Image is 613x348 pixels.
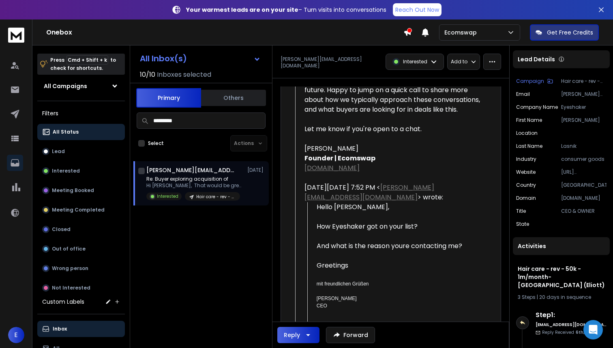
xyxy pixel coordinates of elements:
[37,241,125,257] button: Out of office
[516,143,542,149] p: Last Name
[444,28,480,37] p: Ecomswap
[37,182,125,199] button: Meeting Booked
[284,331,300,339] div: Reply
[146,166,236,174] h1: [PERSON_NAME][EMAIL_ADDRESS][DOMAIN_NAME]
[451,58,467,65] p: Add to
[561,117,607,123] p: [PERSON_NAME]
[52,285,90,291] p: Not Interested
[157,193,178,199] p: Interested
[317,222,483,231] div: How Eyeshaker got on your list?
[304,183,483,202] div: [DATE][DATE] 7:52 PM < > wrote:
[561,104,607,110] p: Eyeshaker
[37,202,125,218] button: Meeting Completed
[52,148,65,155] p: Lead
[561,143,607,149] p: Lasnik
[516,91,530,97] p: Email
[516,195,536,201] p: domain
[186,6,298,14] strong: Your warmest leads are on your site
[146,182,244,189] p: Hi [PERSON_NAME], That would be great!
[37,280,125,296] button: Not Interested
[304,183,434,202] a: [PERSON_NAME][EMAIL_ADDRESS][DOMAIN_NAME]
[583,320,603,339] div: Open Intercom Messenger
[576,329,594,335] span: 6th, Aug
[52,246,86,252] p: Out of office
[304,124,483,134] div: Let me know if you're open to a chat.
[536,310,607,320] h6: Step 1 :
[201,89,266,107] button: Others
[136,88,201,108] button: Primary
[44,82,87,90] h1: All Campaigns
[37,163,125,179] button: Interested
[186,6,386,14] p: – Turn visits into conversations
[53,129,79,135] p: All Status
[133,50,267,67] button: All Inbox(s)
[516,78,544,84] p: Campaign
[8,327,24,343] button: E
[277,327,319,343] button: Reply
[46,28,403,37] h1: Onebox
[561,169,607,175] p: [URL][DOMAIN_NAME]
[516,117,542,123] p: First Name
[539,294,591,300] span: 20 days in sequence
[536,322,607,328] h6: [EMAIL_ADDRESS][DOMAIN_NAME]
[66,55,108,65] span: Cmd + Shift + k
[37,143,125,160] button: Lead
[37,221,125,238] button: Closed
[516,156,536,162] p: industry
[146,176,244,182] p: Re: Buyer exploring acquisition of
[561,91,607,97] p: [PERSON_NAME][EMAIL_ADDRESS][DOMAIN_NAME]
[547,28,593,37] p: Get Free Credits
[140,70,155,80] span: 10 / 10
[561,208,607,214] p: CEO & OWNER
[52,226,71,233] p: Closed
[518,294,536,300] span: 3 Steps
[37,321,125,337] button: Inbox
[304,153,375,163] strong: Founder | Ecomswap
[304,163,360,173] a: [DOMAIN_NAME]
[516,78,553,84] button: Campaign
[317,280,483,317] div: mit freundlichen Grüßen [PERSON_NAME] CEO
[140,54,187,63] h1: All Inbox(s)
[518,265,605,289] h1: Hair care - rev - 50k - 1m/month- [GEOGRAPHIC_DATA] (Eliott)
[247,167,266,173] p: [DATE]
[37,108,125,119] h3: Filters
[37,78,125,94] button: All Campaigns
[157,70,211,80] h3: Inboxes selected
[304,144,483,173] div: [PERSON_NAME]
[561,195,607,201] p: [DOMAIN_NAME]
[516,221,529,227] p: State
[50,56,116,72] p: Press to check for shortcuts.
[281,56,381,69] p: [PERSON_NAME][EMAIL_ADDRESS][DOMAIN_NAME]
[403,58,427,65] p: Interested
[53,326,67,332] p: Inbox
[516,169,536,175] p: website
[518,55,555,63] p: Lead Details
[561,182,607,188] p: [GEOGRAPHIC_DATA]
[52,168,80,174] p: Interested
[516,104,558,110] p: Company Name
[516,208,526,214] p: title
[37,260,125,277] button: Wrong person
[542,329,594,335] p: Reply Received
[393,3,442,16] a: Reach Out Now
[326,327,375,343] button: Forward
[561,156,607,162] p: consumer goods
[37,124,125,140] button: All Status
[52,187,94,194] p: Meeting Booked
[516,130,538,136] p: location
[148,140,164,147] label: Select
[52,207,105,213] p: Meeting Completed
[561,78,607,84] p: Hair care - rev - 50k - 1m/month- [GEOGRAPHIC_DATA] (Eliott)
[8,28,24,43] img: logo
[513,237,610,255] div: Activities
[395,6,439,14] p: Reach Out Now
[516,182,536,188] p: Country
[317,241,483,251] div: And what is the reason youre contacting me?
[42,298,84,306] h3: Custom Labels
[196,194,235,200] p: Hair care - rev - 50k - 1m/month- [GEOGRAPHIC_DATA] (Eliott)
[518,294,605,300] div: |
[530,24,599,41] button: Get Free Credits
